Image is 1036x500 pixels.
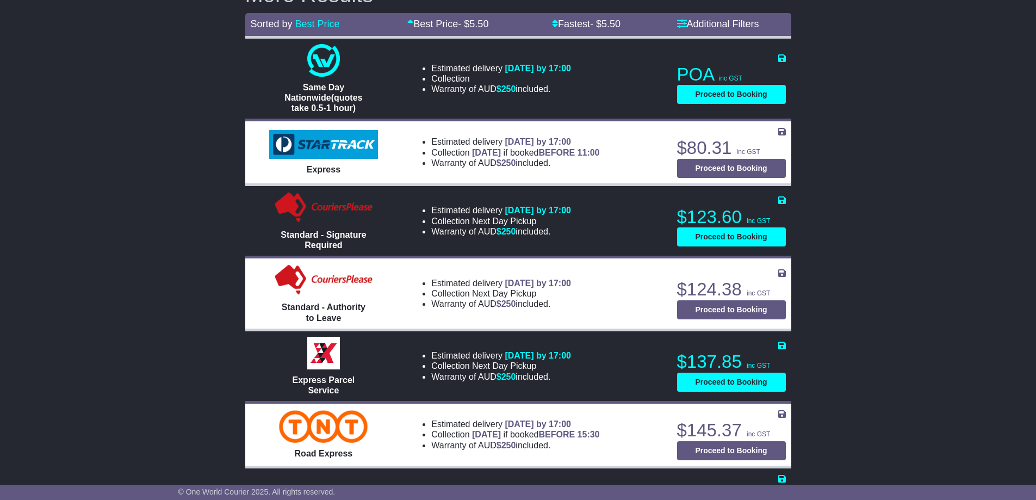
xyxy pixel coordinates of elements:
[282,303,365,322] span: Standard - Authority to Leave
[431,350,571,361] li: Estimated delivery
[251,18,293,29] span: Sorted by
[538,430,575,439] span: BEFORE
[677,279,786,300] p: $124.38
[431,158,599,168] li: Warranty of AUD included.
[505,351,571,360] span: [DATE] by 17:00
[307,337,340,369] img: Border Express: Express Parcel Service
[469,18,488,29] span: 5.50
[501,372,516,381] span: 250
[501,227,516,236] span: 250
[307,165,340,174] span: Express
[677,85,786,104] button: Proceed to Booking
[677,419,786,441] p: $145.37
[472,217,536,226] span: Next Day Pickup
[431,372,571,382] li: Warranty of AUD included.
[431,63,571,73] li: Estimated delivery
[431,73,571,84] li: Collection
[497,372,516,381] span: $
[719,75,742,82] span: inc GST
[472,430,501,439] span: [DATE]
[677,227,786,246] button: Proceed to Booking
[472,430,599,439] span: if booked
[497,158,516,168] span: $
[505,206,571,215] span: [DATE] by 17:00
[505,64,571,73] span: [DATE] by 17:00
[431,137,599,147] li: Estimated delivery
[431,147,599,158] li: Collection
[747,289,770,297] span: inc GST
[431,205,571,215] li: Estimated delivery
[578,148,600,157] span: 11:00
[272,264,375,297] img: Couriers Please: Standard - Authority to Leave
[431,278,571,288] li: Estimated delivery
[431,484,599,494] li: Estimated delivery
[472,361,536,371] span: Next Day Pickup
[472,148,599,157] span: if booked
[497,227,516,236] span: $
[431,84,571,94] li: Warranty of AUD included.
[747,362,770,369] span: inc GST
[431,429,599,440] li: Collection
[497,441,516,450] span: $
[747,430,770,438] span: inc GST
[284,83,362,113] span: Same Day Nationwide(quotes take 0.5-1 hour)
[293,375,355,395] span: Express Parcel Service
[497,84,516,94] span: $
[677,441,786,460] button: Proceed to Booking
[538,148,575,157] span: BEFORE
[677,18,759,29] a: Additional Filters
[677,206,786,228] p: $123.60
[737,148,760,156] span: inc GST
[431,216,571,226] li: Collection
[497,299,516,308] span: $
[472,148,501,157] span: [DATE]
[269,130,378,159] img: StarTrack: Express
[677,300,786,319] button: Proceed to Booking
[501,441,516,450] span: 250
[281,230,366,250] span: Standard - Signature Required
[295,449,353,458] span: Road Express
[505,419,571,429] span: [DATE] by 17:00
[501,158,516,168] span: 250
[279,410,368,443] img: TNT Domestic: Road Express
[431,226,571,237] li: Warranty of AUD included.
[431,440,599,450] li: Warranty of AUD included.
[677,373,786,392] button: Proceed to Booking
[677,64,786,85] p: POA
[501,84,516,94] span: 250
[458,18,488,29] span: - $
[677,159,786,178] button: Proceed to Booking
[578,430,600,439] span: 15:30
[272,192,375,224] img: Couriers Please: Standard - Signature Required
[677,351,786,373] p: $137.85
[431,288,571,299] li: Collection
[178,487,336,496] span: © One World Courier 2025. All rights reserved.
[552,18,621,29] a: Fastest- $5.50
[407,18,488,29] a: Best Price- $5.50
[747,217,770,225] span: inc GST
[505,137,571,146] span: [DATE] by 17:00
[431,419,599,429] li: Estimated delivery
[472,289,536,298] span: Next Day Pickup
[307,44,340,77] img: One World Courier: Same Day Nationwide(quotes take 0.5-1 hour)
[677,137,786,159] p: $80.31
[505,279,571,288] span: [DATE] by 17:00
[601,18,621,29] span: 5.50
[501,299,516,308] span: 250
[590,18,621,29] span: - $
[431,361,571,371] li: Collection
[431,299,571,309] li: Warranty of AUD included.
[295,18,340,29] a: Best Price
